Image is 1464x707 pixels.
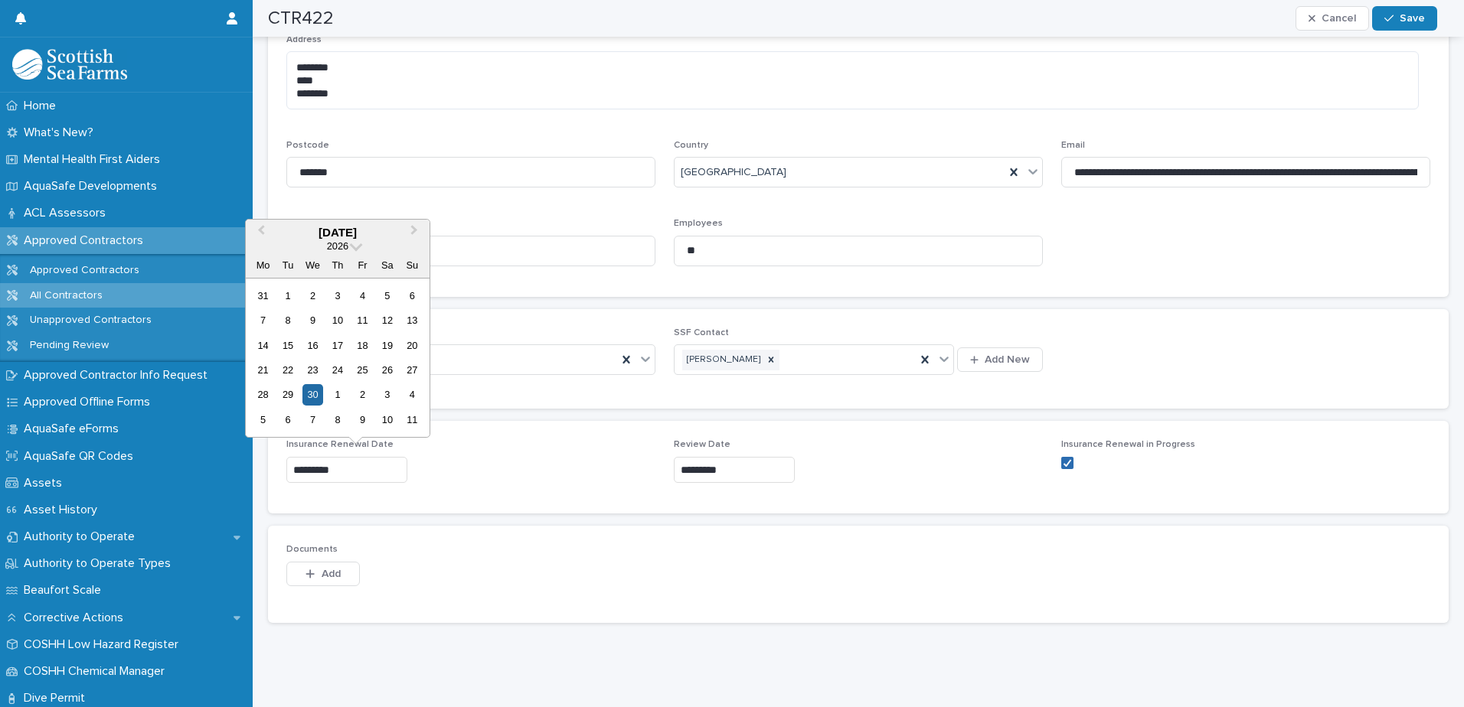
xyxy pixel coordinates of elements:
[681,165,786,181] span: [GEOGRAPHIC_DATA]
[277,285,298,306] div: Choose Tuesday, 1 September 2026
[302,409,323,430] div: Choose Wednesday, 7 October 2026
[302,335,323,356] div: Choose Wednesday, 16 September 2026
[1372,6,1437,31] button: Save
[327,255,348,275] div: Th
[322,569,341,579] span: Add
[18,152,172,167] p: Mental Health First Aiders
[250,283,424,432] div: month 2026-09
[302,310,323,331] div: Choose Wednesday, 9 September 2026
[352,384,373,405] div: Choose Friday, 2 October 2026
[352,360,373,380] div: Choose Friday, 25 September 2026
[957,347,1043,372] button: Add New
[402,285,423,306] div: Choose Sunday, 6 September 2026
[286,35,322,44] span: Address
[327,335,348,356] div: Choose Thursday, 17 September 2026
[18,476,74,490] p: Assets
[18,691,97,705] p: Dive Permit
[1061,440,1195,449] span: Insurance Renewal in Progress
[18,314,164,327] p: Unapproved Contractors
[302,255,323,275] div: We
[18,422,131,436] p: AquaSafe eForms
[327,384,348,405] div: Choose Thursday, 1 October 2026
[253,409,273,430] div: Choose Monday, 5 October 2026
[985,354,1030,365] span: Add New
[277,384,298,405] div: Choose Tuesday, 29 September 2026
[402,310,423,331] div: Choose Sunday, 13 September 2026
[253,255,273,275] div: Mo
[352,335,373,356] div: Choose Friday, 18 September 2026
[253,384,273,405] div: Choose Monday, 28 September 2026
[247,221,272,246] button: Previous Month
[1061,141,1085,150] span: Email
[327,240,348,252] span: 2026
[377,384,397,405] div: Choose Saturday, 3 October 2026
[404,221,428,246] button: Next Month
[377,255,397,275] div: Sa
[268,8,334,30] h2: CTR422
[327,409,348,430] div: Choose Thursday, 8 October 2026
[253,360,273,380] div: Choose Monday, 21 September 2026
[302,285,323,306] div: Choose Wednesday, 2 September 2026
[253,335,273,356] div: Choose Monday, 14 September 2026
[377,360,397,380] div: Choose Saturday, 26 September 2026
[402,409,423,430] div: Choose Sunday, 11 October 2026
[18,637,191,652] p: COSHH Low Hazard Register
[302,360,323,380] div: Choose Wednesday, 23 September 2026
[253,310,273,331] div: Choose Monday, 7 September 2026
[352,310,373,331] div: Choose Friday, 11 September 2026
[18,583,113,598] p: Beaufort Scale
[377,335,397,356] div: Choose Saturday, 19 September 2026
[18,339,121,352] p: Pending Review
[18,395,162,409] p: Approved Offline Forms
[18,264,152,277] p: Approved Contractors
[352,255,373,275] div: Fr
[18,289,115,302] p: All Contractors
[352,409,373,430] div: Choose Friday, 9 October 2026
[327,310,348,331] div: Choose Thursday, 10 September 2026
[1296,6,1369,31] button: Cancel
[18,125,106,140] p: What's New?
[352,285,373,306] div: Choose Friday, 4 September 2026
[246,226,430,239] div: [DATE]
[1322,13,1356,24] span: Cancel
[377,285,397,306] div: Choose Saturday, 5 September 2026
[402,360,423,380] div: Choose Sunday, 27 September 2026
[18,503,109,517] p: Asset History
[18,368,220,383] p: Approved Contractor Info Request
[277,409,298,430] div: Choose Tuesday, 6 October 2026
[253,285,273,306] div: Choose Monday, 31 August 2026
[674,141,708,150] span: Country
[377,409,397,430] div: Choose Saturday, 10 October 2026
[277,335,298,356] div: Choose Tuesday, 15 September 2026
[1400,13,1425,24] span: Save
[18,529,147,544] p: Authority to Operate
[12,49,127,80] img: bPIBxiqnSb2ggTQWdOVV
[286,545,338,554] span: Documents
[402,384,423,405] div: Choose Sunday, 4 October 2026
[674,440,730,449] span: Review Date
[18,179,169,194] p: AquaSafe Developments
[377,310,397,331] div: Choose Saturday, 12 September 2026
[18,556,183,571] p: Authority to Operate Types
[402,335,423,356] div: Choose Sunday, 20 September 2026
[18,206,118,220] p: ACL Assessors
[277,255,298,275] div: Tu
[18,99,68,113] p: Home
[674,219,723,228] span: Employees
[277,360,298,380] div: Choose Tuesday, 22 September 2026
[402,255,423,275] div: Su
[18,664,177,679] p: COSHH Chemical Manager
[674,328,729,337] span: SSF Contact
[302,384,323,405] div: Choose Wednesday, 30 September 2026
[286,141,329,150] span: Postcode
[18,449,145,464] p: AquaSafe QR Codes
[327,360,348,380] div: Choose Thursday, 24 September 2026
[277,310,298,331] div: Choose Tuesday, 8 September 2026
[18,611,136,625] p: Corrective Actions
[18,233,155,248] p: Approved Contractors
[286,562,360,586] button: Add
[682,350,763,370] div: [PERSON_NAME]
[327,285,348,306] div: Choose Thursday, 3 September 2026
